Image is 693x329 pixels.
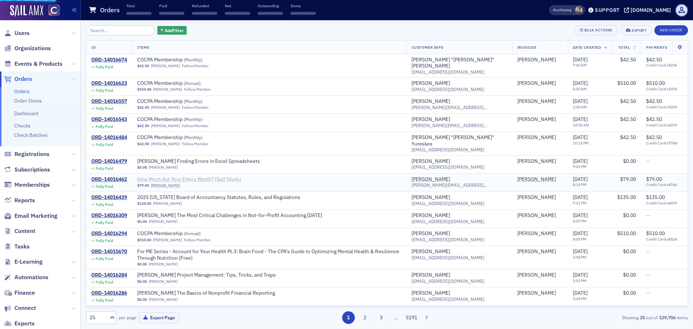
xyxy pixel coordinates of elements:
a: Exports [4,320,35,328]
div: ORD-14016462 [91,176,127,183]
span: $42.50 [646,56,662,63]
span: ‌ [291,12,316,15]
span: Items [137,45,149,50]
a: COCPA Membership (Monthly) [137,116,228,123]
span: [DATE] [573,158,588,164]
span: Registrations [14,150,49,158]
span: Credit Card x9205 [646,105,683,109]
a: [PERSON_NAME] [411,194,450,201]
span: $42.50 [620,116,636,122]
div: Fully Paid [96,166,113,171]
span: ( Monthly ) [184,57,202,62]
a: [PERSON_NAME] "[PERSON_NAME]" Yureskes [411,134,507,147]
span: — [646,158,650,164]
a: [PERSON_NAME] [517,116,556,123]
a: [PERSON_NAME] [411,248,450,255]
span: COCPA Membership [137,98,228,105]
div: Fully Paid [96,220,113,225]
span: $42.50 [137,124,149,128]
a: [PERSON_NAME] [151,183,180,188]
img: SailAMX [48,5,60,16]
span: Credit Card x3005 [646,87,683,91]
a: E-Learning [4,258,43,266]
span: ‌ [192,12,217,15]
span: $0.00 [137,219,147,224]
time: 4:05 PM [573,237,587,242]
span: $42.50 [646,134,662,140]
span: [EMAIL_ADDRESS][DOMAIN_NAME] [411,219,484,224]
span: COCPA Membership [137,230,228,237]
span: $135.00 [617,194,636,200]
span: [EMAIL_ADDRESS][DOMAIN_NAME] [411,147,484,152]
div: ORD-14015670 [91,248,127,255]
a: [PERSON_NAME] [517,57,556,63]
a: [PERSON_NAME] "[PERSON_NAME]" [PERSON_NAME] [411,57,507,69]
a: [PERSON_NAME] [517,290,556,296]
a: Orders [14,88,30,95]
a: [PERSON_NAME] [517,158,556,165]
a: [PERSON_NAME] [411,158,450,165]
span: Profile [675,4,688,17]
a: [PERSON_NAME] [151,124,180,128]
span: Viewing [553,8,571,13]
a: [PERSON_NAME] [517,272,556,278]
span: Organizations [14,44,51,52]
span: ID [91,45,96,50]
span: $42.50 [646,98,662,104]
span: Connect [14,304,36,312]
div: [PERSON_NAME] [411,272,450,278]
span: [EMAIL_ADDRESS][DOMAIN_NAME] [411,164,484,170]
a: COCPA Membership (Annual) [137,80,228,87]
span: Invoicee [517,45,536,50]
a: [PERSON_NAME] [517,176,556,183]
a: SailAMX [10,5,43,17]
span: Surgent's The Most Critical Challenges in Not-for-Profit Accounting Today [137,212,322,219]
button: [DOMAIN_NAME] [624,8,674,13]
div: Fellow Member [182,142,209,146]
div: Fellow Member [182,64,209,68]
div: [PERSON_NAME] [517,230,556,237]
div: [PERSON_NAME] [411,80,450,87]
a: Orders [4,75,32,83]
span: $510.00 [646,80,665,86]
p: Outstanding [258,3,283,8]
a: ORD-14016479 [91,158,127,165]
div: [PERSON_NAME] [411,212,450,219]
span: [DATE] [573,116,588,122]
a: [PERSON_NAME] [151,64,180,68]
div: Also [553,8,560,12]
span: COCPA Membership [137,57,228,63]
a: [PERSON_NAME] [517,194,556,201]
a: ORD-14016484 [91,134,127,141]
a: Events & Products [4,60,62,68]
time: 12:00 AM [573,122,589,127]
span: ( Monthly ) [184,116,202,122]
input: Search… [86,25,155,35]
span: Credit Card x8524 [646,237,683,242]
span: [PERSON_NAME][EMAIL_ADDRESS][PERSON_NAME][DOMAIN_NAME] [411,182,507,188]
a: [PERSON_NAME] [411,230,450,237]
a: Memberships [4,181,50,189]
a: [PERSON_NAME] [151,105,180,110]
span: Add Filter [165,27,184,34]
div: Fully Paid [96,142,113,147]
h1: Orders [100,6,120,14]
span: Events & Products [14,60,62,68]
span: ‌ [258,12,283,15]
span: $79.00 [620,176,636,182]
a: [PERSON_NAME] [517,80,556,87]
time: 6:00 AM [573,86,587,91]
a: [PERSON_NAME] [411,98,450,105]
a: ORD-14016294 [91,230,127,237]
span: Subscriptions [14,166,50,174]
span: [DATE] [573,176,588,182]
span: Katy Casebolt [517,57,563,63]
span: Caroline Wright [517,212,563,219]
a: For ME Series - Account for Your Health Pt.3: Brain Food - The CPA’s Guide to Optimizing Mental H... [137,248,401,261]
span: Jose Vega Cancel [517,80,563,87]
span: $510.00 [646,230,665,237]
